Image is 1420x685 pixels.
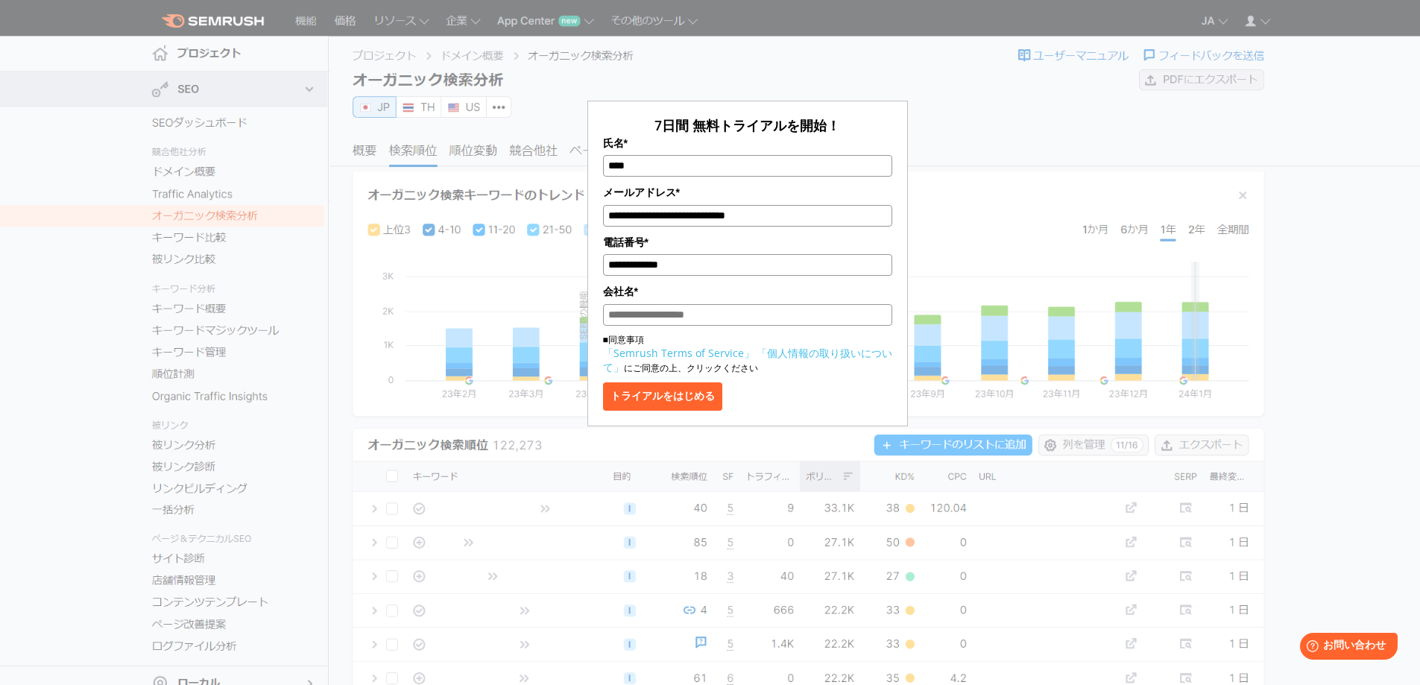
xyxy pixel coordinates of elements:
p: ■同意事項 にご同意の上、クリックください [603,333,892,375]
label: メールアドレス* [603,184,892,201]
span: 7日間 無料トライアルを開始！ [654,116,840,134]
iframe: Help widget launcher [1287,627,1404,669]
label: 電話番号* [603,234,892,250]
a: 「Semrush Terms of Service」 [603,346,754,360]
a: 「個人情報の取り扱いについて」 [603,346,892,374]
button: トライアルをはじめる [603,382,722,411]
